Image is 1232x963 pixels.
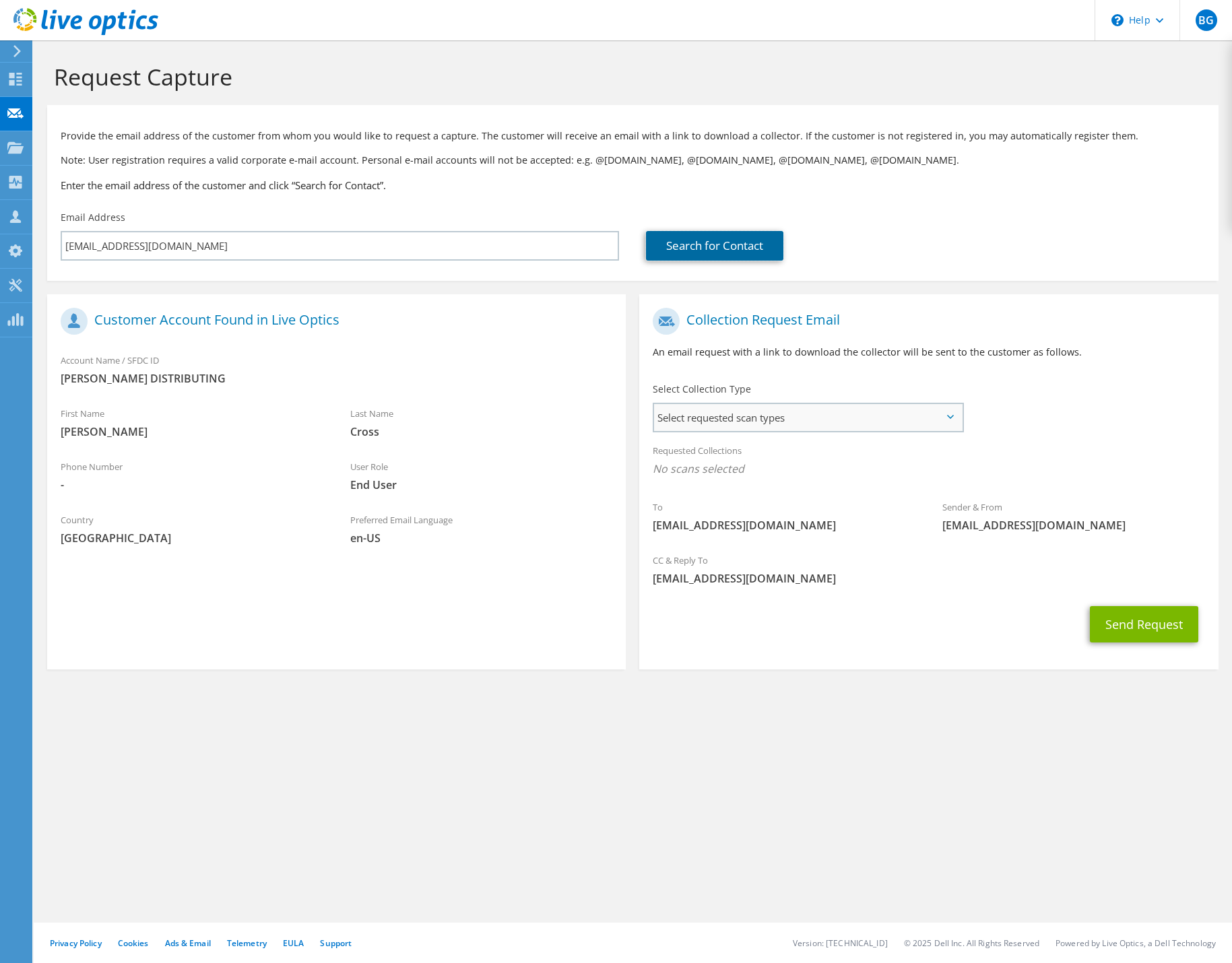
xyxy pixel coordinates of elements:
span: [PERSON_NAME] [61,424,323,439]
h1: Collection Request Email [653,308,1198,335]
a: Support [320,937,352,949]
span: No scans selected [653,461,1204,476]
div: User Role [337,453,626,499]
div: Preferred Email Language [337,506,626,552]
div: First Name [47,399,337,446]
a: Privacy Policy [50,937,102,949]
span: - [61,477,323,492]
span: Select requested scan types [654,404,962,431]
li: Version: [TECHNICAL_ID] [793,937,888,949]
span: [EMAIL_ADDRESS][DOMAIN_NAME] [942,518,1205,533]
label: Select Collection Type [653,383,751,396]
li: Powered by Live Optics, a Dell Technology [1056,937,1216,949]
div: Phone Number [47,453,337,499]
div: Account Name / SFDC ID [47,346,626,393]
a: Search for Contact [646,231,783,261]
div: Last Name [337,399,626,446]
svg: \n [1111,14,1124,26]
span: [GEOGRAPHIC_DATA] [61,531,323,545]
div: To [639,493,929,539]
span: Cross [350,424,613,439]
a: Telemetry [227,937,267,949]
span: en-US [350,531,613,545]
div: Requested Collections [639,436,1218,486]
div: Sender & From [929,493,1219,539]
h3: Enter the email address of the customer and click “Search for Contact”. [61,178,1205,193]
span: [PERSON_NAME] DISTRIBUTING [61,371,612,386]
div: Country [47,506,337,552]
span: End User [350,477,613,492]
p: An email request with a link to download the collector will be sent to the customer as follows. [653,345,1204,360]
span: BG [1196,9,1217,31]
p: Note: User registration requires a valid corporate e-mail account. Personal e-mail accounts will ... [61,153,1205,168]
a: EULA [283,937,304,949]
label: Email Address [61,211,125,224]
a: Cookies [118,937,149,949]
div: CC & Reply To [639,546,1218,593]
p: Provide the email address of the customer from whom you would like to request a capture. The cust... [61,129,1205,143]
li: © 2025 Dell Inc. All Rights Reserved [904,937,1039,949]
span: [EMAIL_ADDRESS][DOMAIN_NAME] [653,518,915,533]
button: Send Request [1090,606,1198,642]
span: [EMAIL_ADDRESS][DOMAIN_NAME] [653,571,1204,586]
h1: Customer Account Found in Live Optics [61,308,606,335]
a: Ads & Email [165,937,211,949]
h1: Request Capture [54,63,1205,91]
